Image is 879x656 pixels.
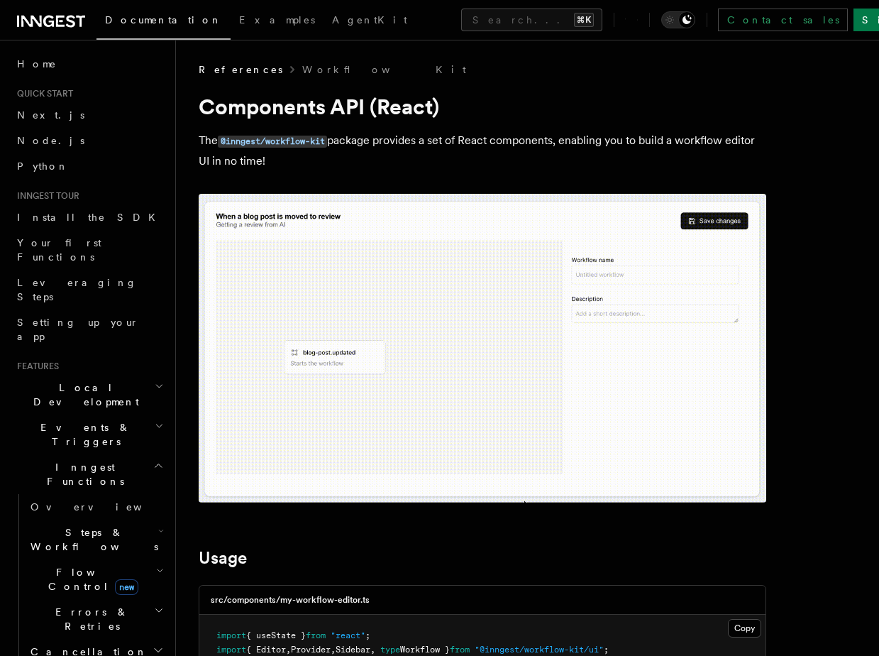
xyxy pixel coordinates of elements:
span: from [306,630,326,640]
span: References [199,62,282,77]
span: Sidebar [336,645,370,655]
a: Your first Functions [11,230,167,270]
a: Contact sales [718,9,848,31]
span: Steps & Workflows [25,525,158,554]
span: Local Development [11,381,155,409]
span: AgentKit [332,14,407,26]
button: Toggle dark mode [661,11,695,28]
span: "react" [331,630,365,640]
code: @inngest/workflow-kit [218,136,327,148]
span: Leveraging Steps [17,277,137,302]
kbd: ⌘K [574,13,594,27]
a: Usage [199,548,247,568]
span: "@inngest/workflow-kit/ui" [475,645,604,655]
a: Leveraging Steps [11,270,167,310]
a: Python [11,153,167,179]
a: Setting up your app [11,310,167,349]
span: Python [17,160,69,172]
span: Your first Functions [17,237,101,263]
button: Local Development [11,375,167,415]
button: Steps & Workflows [25,520,167,559]
button: Copy [728,619,761,638]
button: Flow Controlnew [25,559,167,599]
span: Documentation [105,14,222,26]
span: Install the SDK [17,212,164,223]
span: from [450,645,470,655]
h3: src/components/my-workflow-editor.ts [211,594,370,606]
a: AgentKit [324,4,416,38]
span: new [115,579,138,595]
button: Events & Triggers [11,415,167,454]
span: ; [365,630,370,640]
span: Examples [239,14,315,26]
a: Home [11,51,167,77]
p: The package provides a set of React components, enabling you to build a workflow editor UI in no ... [199,131,766,171]
span: Quick start [11,88,73,99]
span: type [380,645,400,655]
button: Inngest Functions [11,454,167,494]
span: Provider [291,645,331,655]
span: Overview [31,501,177,513]
span: Setting up your app [17,317,139,342]
h1: Components API (React) [199,94,766,119]
a: Workflow Kit [302,62,466,77]
span: Home [17,57,57,71]
span: Inngest tour [11,190,79,202]
button: Errors & Retries [25,599,167,639]
a: Documentation [96,4,231,40]
span: , [286,645,291,655]
span: { Editor [246,645,286,655]
span: { useState } [246,630,306,640]
span: Flow Control [25,565,156,594]
a: @inngest/workflow-kit [218,133,327,147]
span: Workflow } [400,645,450,655]
a: Node.js [11,128,167,153]
span: , [331,645,336,655]
span: , [370,645,375,655]
a: Overview [25,494,167,520]
span: Node.js [17,135,84,146]
a: Install the SDK [11,204,167,230]
img: workflow-kit-announcement-video-loop.gif [199,194,766,503]
a: Next.js [11,102,167,128]
span: Errors & Retries [25,605,154,633]
span: import [216,645,246,655]
a: Examples [231,4,324,38]
span: ; [604,645,609,655]
span: Events & Triggers [11,420,155,449]
span: Inngest Functions [11,460,153,488]
span: Next.js [17,109,84,121]
span: import [216,630,246,640]
button: Search...⌘K [461,9,602,31]
span: Features [11,361,59,372]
